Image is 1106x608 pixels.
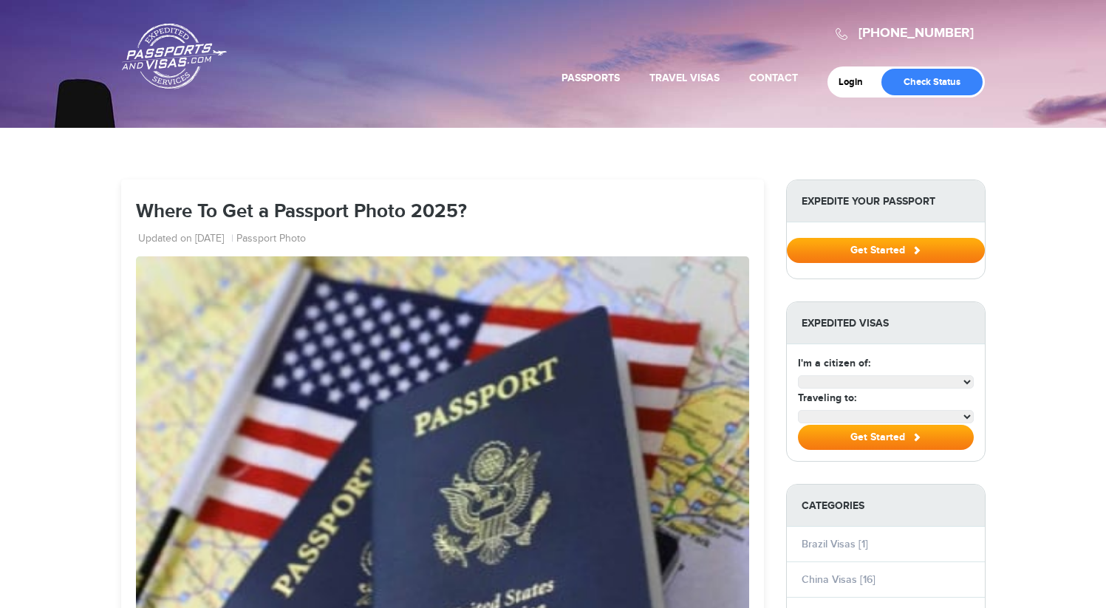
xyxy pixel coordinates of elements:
label: Traveling to: [798,390,856,406]
a: Passport Photo [236,232,306,247]
strong: Expedite Your Passport [787,180,985,222]
strong: Expedited Visas [787,302,985,344]
a: Brazil Visas [1] [802,538,868,550]
strong: Categories [787,485,985,527]
a: Check Status [881,69,983,95]
button: Get Started [798,425,974,450]
button: Get Started [787,238,985,263]
a: Travel Visas [649,72,720,84]
a: China Visas [16] [802,573,875,586]
a: Get Started [787,244,985,256]
a: [PHONE_NUMBER] [858,25,974,41]
a: Contact [749,72,798,84]
a: Passports & [DOMAIN_NAME] [122,23,227,89]
label: I'm a citizen of: [798,355,870,371]
li: Updated on [DATE] [138,232,233,247]
a: Passports [561,72,620,84]
h1: Where To Get a Passport Photo 2025? [136,202,749,223]
a: Login [839,76,873,88]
